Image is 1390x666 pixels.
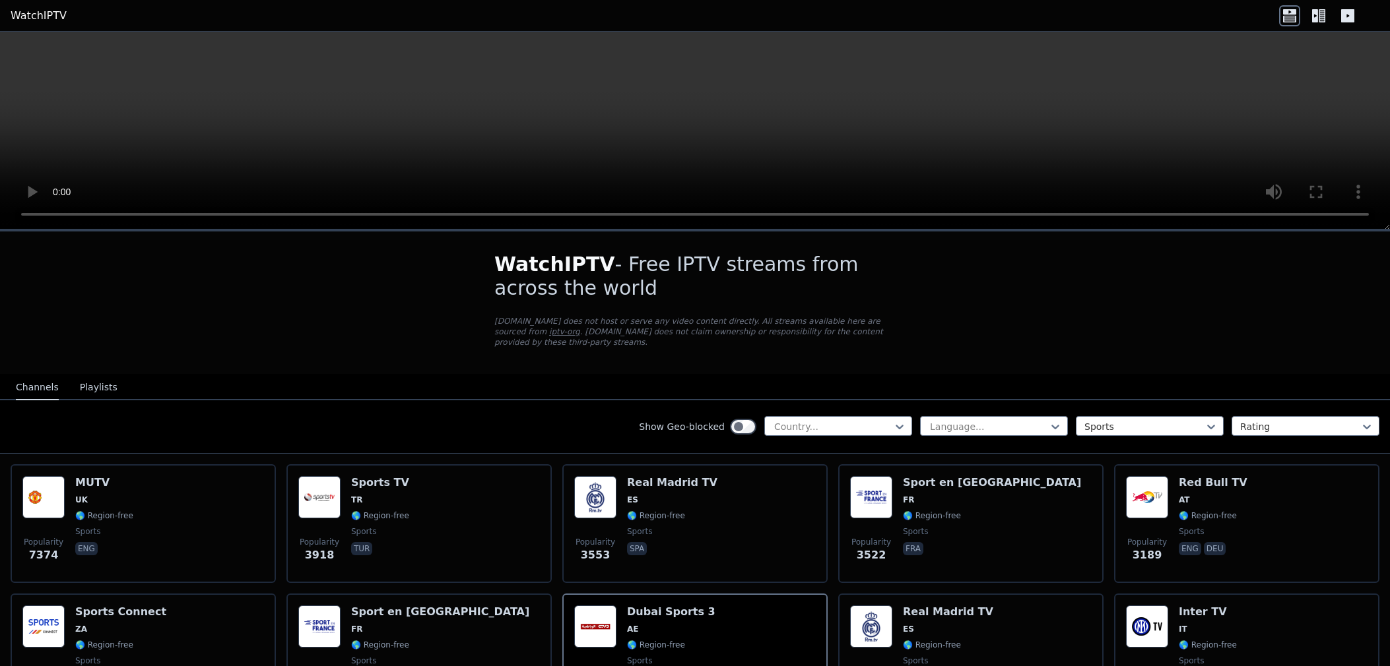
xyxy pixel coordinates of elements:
span: FR [351,624,362,634]
button: Playlists [80,375,117,400]
span: 3189 [1133,547,1162,563]
span: Popularity [1127,537,1167,547]
span: IT [1179,624,1187,634]
span: Popularity [851,537,891,547]
span: ZA [75,624,87,634]
span: 🌎 Region-free [1179,640,1237,650]
button: Channels [16,375,59,400]
img: Real Madrid TV [574,476,616,518]
span: 🌎 Region-free [627,510,685,521]
span: ES [627,495,638,505]
img: Sports Connect [22,605,65,648]
span: TR [351,495,362,505]
span: sports [1179,526,1204,537]
label: Show Geo-blocked [639,420,725,433]
p: [DOMAIN_NAME] does not host or serve any video content directly. All streams available here are s... [494,316,896,348]
span: sports [627,526,652,537]
img: Red Bull TV [1126,476,1168,518]
p: eng [75,542,98,555]
img: Sport en France [850,476,892,518]
span: 🌎 Region-free [75,640,133,650]
p: fra [903,542,923,555]
span: 3522 [857,547,886,563]
span: FR [903,495,914,505]
p: deu [1204,542,1226,555]
h6: Real Madrid TV [627,476,717,489]
span: 🌎 Region-free [351,640,409,650]
h1: - Free IPTV streams from across the world [494,253,896,300]
span: AT [1179,495,1190,505]
a: iptv-org [549,327,580,336]
span: sports [75,526,100,537]
span: sports [351,655,376,666]
p: spa [627,542,647,555]
img: Sports TV [298,476,341,518]
h6: Sports Connect [75,605,166,619]
span: 🌎 Region-free [627,640,685,650]
h6: Sport en [GEOGRAPHIC_DATA] [351,605,529,619]
h6: Red Bull TV [1179,476,1247,489]
span: Popularity [24,537,63,547]
span: Popularity [576,537,615,547]
span: ES [903,624,914,634]
span: Popularity [300,537,339,547]
span: 🌎 Region-free [903,640,961,650]
h6: Inter TV [1179,605,1237,619]
span: 3553 [581,547,611,563]
h6: Dubai Sports 3 [627,605,715,619]
span: 🌎 Region-free [75,510,133,521]
p: eng [1179,542,1201,555]
h6: Sports TV [351,476,409,489]
img: Inter TV [1126,605,1168,648]
p: tur [351,542,372,555]
span: 🌎 Region-free [1179,510,1237,521]
h6: Real Madrid TV [903,605,993,619]
img: Sport en France [298,605,341,648]
span: sports [903,655,928,666]
span: UK [75,495,88,505]
img: Dubai Sports 3 [574,605,616,648]
span: sports [903,526,928,537]
span: sports [351,526,376,537]
span: 3918 [305,547,335,563]
span: sports [1179,655,1204,666]
h6: Sport en [GEOGRAPHIC_DATA] [903,476,1081,489]
h6: MUTV [75,476,133,489]
span: 🌎 Region-free [351,510,409,521]
span: WatchIPTV [494,253,615,276]
img: MUTV [22,476,65,518]
span: 🌎 Region-free [903,510,961,521]
span: AE [627,624,638,634]
img: Real Madrid TV [850,605,892,648]
a: WatchIPTV [11,8,67,24]
span: 7374 [29,547,59,563]
span: sports [627,655,652,666]
span: sports [75,655,100,666]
